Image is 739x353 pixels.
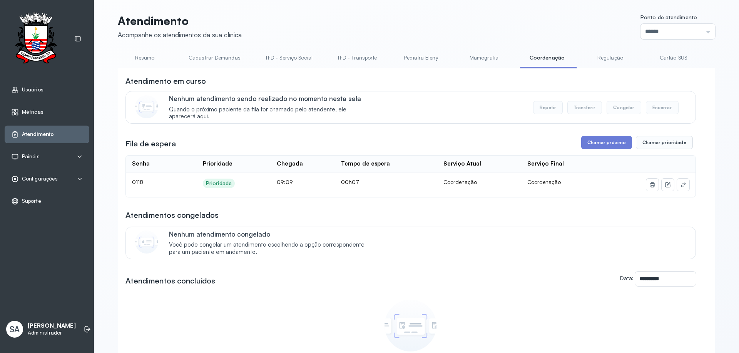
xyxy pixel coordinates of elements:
[22,153,40,160] span: Painéis
[385,300,436,351] img: Imagem de empty state
[132,160,150,167] div: Senha
[640,14,697,20] span: Ponto de atendimento
[22,176,58,182] span: Configurações
[11,86,83,94] a: Usuários
[135,230,158,254] img: Imagem de CalloutCard
[118,31,242,39] div: Acompanhe os atendimentos da sua clínica
[457,51,511,64] a: Mamografia
[125,138,176,149] h3: Fila de espera
[329,51,385,64] a: TFD - Transporte
[118,51,172,64] a: Resumo
[527,179,561,185] span: Coordenação
[394,51,448,64] a: Pediatra Eleny
[181,51,248,64] a: Cadastrar Demandas
[203,160,232,167] div: Prioridade
[11,131,83,138] a: Atendimento
[607,101,641,114] button: Congelar
[583,51,637,64] a: Regulação
[118,14,242,28] p: Atendimento
[636,136,693,149] button: Chamar prioridade
[533,101,563,114] button: Repetir
[22,86,43,93] span: Usuários
[22,131,54,138] span: Atendimento
[28,330,76,336] p: Administrador
[22,109,43,115] span: Métricas
[527,160,564,167] div: Serviço Final
[206,180,232,187] div: Prioridade
[125,76,206,86] h3: Atendimento em curso
[443,160,481,167] div: Serviço Atual
[125,275,215,286] h3: Atendimentos concluídos
[520,51,574,64] a: Coordenação
[28,322,76,330] p: [PERSON_NAME]
[567,101,602,114] button: Transferir
[22,198,41,204] span: Suporte
[169,106,373,121] span: Quando o próximo paciente da fila for chamado pelo atendente, ele aparecerá aqui.
[135,95,158,118] img: Imagem de CalloutCard
[341,179,359,185] span: 00h07
[341,160,390,167] div: Tempo de espera
[620,275,634,281] label: Data:
[646,51,700,64] a: Cartão SUS
[581,136,632,149] button: Chamar próximo
[8,12,64,66] img: Logotipo do estabelecimento
[646,101,679,114] button: Encerrar
[169,230,373,238] p: Nenhum atendimento congelado
[277,160,303,167] div: Chegada
[443,179,515,186] div: Coordenação
[132,179,143,185] span: 0118
[277,179,293,185] span: 09:09
[169,241,373,256] span: Você pode congelar um atendimento escolhendo a opção correspondente para um paciente em andamento.
[11,108,83,116] a: Métricas
[169,94,373,103] p: Nenhum atendimento sendo realizado no momento nesta sala
[125,210,219,220] h3: Atendimentos congelados
[257,51,320,64] a: TFD - Serviço Social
